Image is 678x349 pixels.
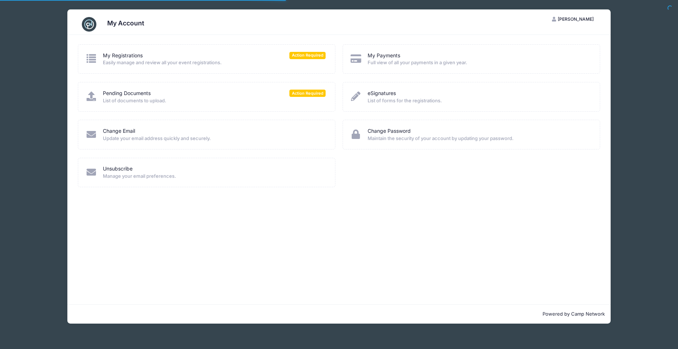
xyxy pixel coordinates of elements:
[73,311,605,318] p: Powered by Camp Network
[368,127,411,135] a: Change Password
[368,59,590,66] span: Full view of all your payments in a given year.
[289,52,326,59] span: Action Required
[368,97,590,104] span: List of forms for the registrations.
[103,59,326,66] span: Easily manage and review all your event registrations.
[107,19,144,27] h3: My Account
[368,135,590,142] span: Maintain the security of your account by updating your password.
[103,165,133,173] a: Unsubscribe
[546,13,600,25] button: [PERSON_NAME]
[558,16,594,22] span: [PERSON_NAME]
[103,127,135,135] a: Change Email
[103,52,143,59] a: My Registrations
[82,17,96,32] img: CampNetwork
[103,135,326,142] span: Update your email address quickly and securely.
[289,90,326,97] span: Action Required
[103,173,326,180] span: Manage your email preferences.
[368,52,400,59] a: My Payments
[368,90,396,97] a: eSignatures
[103,97,326,104] span: List of documents to upload.
[103,90,151,97] a: Pending Documents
